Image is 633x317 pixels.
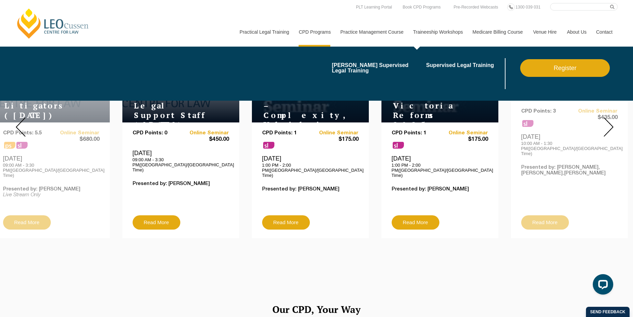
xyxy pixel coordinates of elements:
a: Online Seminar [310,130,359,136]
p: Presented by: [PERSON_NAME] [392,186,488,192]
a: Venue Hire [528,17,562,47]
img: Next [604,117,614,137]
p: 09:00 AM - 3:30 PM([GEOGRAPHIC_DATA]/[GEOGRAPHIC_DATA] Time) [133,157,229,172]
p: CPD Points: 0 [133,130,181,136]
iframe: LiveChat chat widget [587,271,616,300]
a: Medicare Billing Course [467,17,528,47]
a: Online Seminar [181,130,229,136]
span: sl [263,142,274,149]
p: CPD Points: 1 [262,130,311,136]
span: sl [393,142,404,149]
a: 1300 039 031 [514,3,542,11]
p: 1:00 PM - 2:00 PM([GEOGRAPHIC_DATA]/[GEOGRAPHIC_DATA] Time) [392,163,488,178]
p: Presented by: [PERSON_NAME] [262,186,359,192]
a: Book CPD Programs [401,3,442,11]
img: Prev [16,117,26,137]
a: [PERSON_NAME] Centre for Law [15,7,91,39]
span: $175.00 [310,136,359,143]
div: [DATE] [133,149,229,172]
a: About Us [562,17,591,47]
h4: SMSF and Death Benefit Nominations – Complexity, Validity & Capacity [258,63,343,139]
a: Online Seminar [440,130,488,136]
a: Supervised Legal Training [426,63,503,68]
a: Contact [591,17,618,47]
a: [PERSON_NAME] Supervised Legal Training [332,63,421,73]
a: CPD Programs [293,17,335,47]
p: CPD Points: 1 [392,130,440,136]
span: $175.00 [440,136,488,143]
a: Read More [262,215,310,230]
a: Practical Legal Training [235,17,294,47]
div: [DATE] [262,155,359,178]
a: Practice Management Course [335,17,408,47]
a: Read More [133,215,180,230]
span: $450.00 [181,136,229,143]
p: Presented by: [PERSON_NAME] [133,181,229,187]
a: Traineeship Workshops [408,17,467,47]
p: 1:00 PM - 2:00 PM([GEOGRAPHIC_DATA]/[GEOGRAPHIC_DATA] Time) [262,163,359,178]
a: PLT Learning Portal [354,3,394,11]
span: 1300 039 031 [515,5,540,10]
a: Register [520,59,610,77]
a: Pre-Recorded Webcasts [452,3,500,11]
div: [DATE] [392,155,488,178]
a: Read More [392,215,439,230]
